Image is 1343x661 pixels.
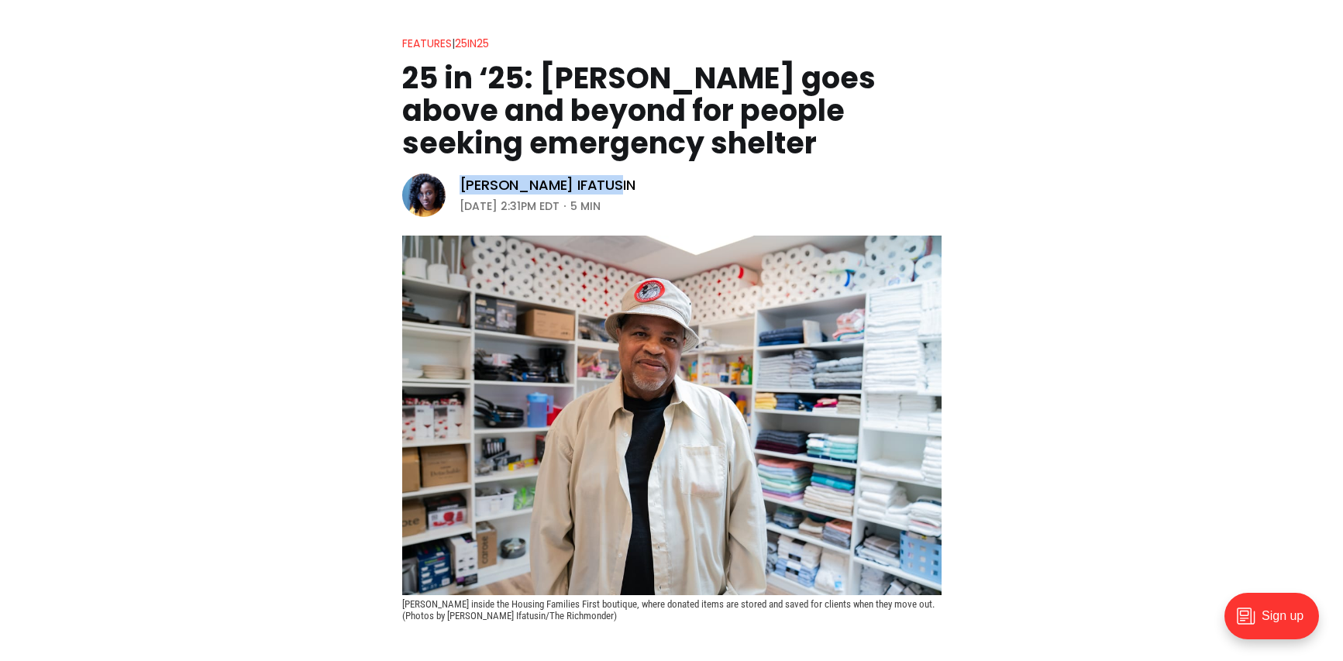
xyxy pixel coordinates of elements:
[402,174,446,217] img: Victoria A. Ifatusin
[455,36,489,51] a: 25in25
[402,62,942,160] h1: 25 in ‘25: [PERSON_NAME] goes above and beyond for people seeking emergency shelter
[402,34,489,53] div: |
[570,197,601,215] span: 5 min
[402,36,452,51] a: Features
[1211,585,1343,661] iframe: portal-trigger
[460,197,560,215] time: [DATE] 2:31PM EDT
[402,598,937,621] span: [PERSON_NAME] inside the Housing Families First boutique, where donated items are stored and save...
[460,176,635,195] a: [PERSON_NAME] Ifatusin
[402,236,942,595] img: 25 in ‘25: Rodney Hopkins goes above and beyond for people seeking emergency shelter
